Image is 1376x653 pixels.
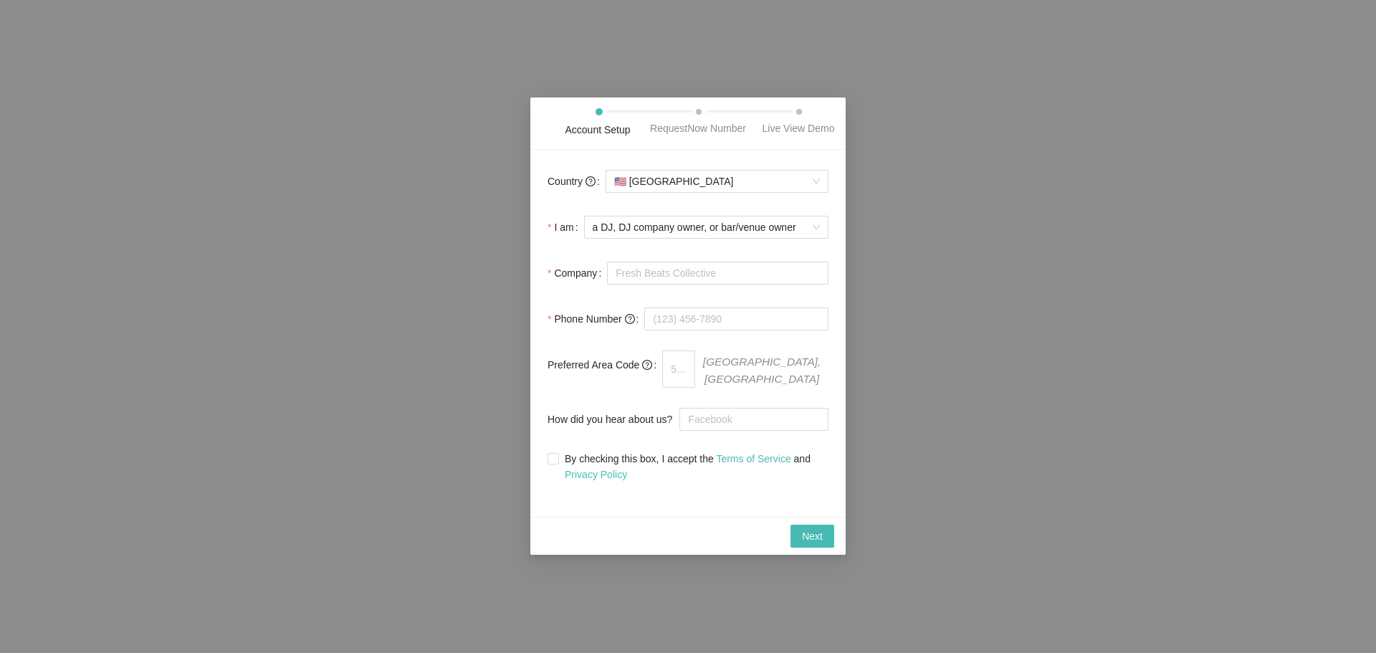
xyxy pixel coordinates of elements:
[662,351,695,388] input: 510
[593,216,820,238] span: a DJ, DJ company owner, or bar/venue owner
[625,314,635,324] span: question-circle
[614,171,820,192] span: [GEOGRAPHIC_DATA]
[586,176,596,186] span: question-circle
[565,470,627,481] a: Privacy Policy
[716,454,790,465] a: Terms of Service
[802,529,823,545] span: Next
[607,262,828,285] input: Company
[548,213,584,242] label: I am
[559,452,828,483] span: By checking this box, I accept the and
[642,360,652,370] span: question-circle
[548,406,679,434] label: How did you hear about us?
[644,308,828,330] input: (123) 456-7890
[548,259,607,287] label: Company
[554,311,634,327] span: Phone Number
[614,176,626,187] span: 🇺🇸
[695,351,828,388] span: [GEOGRAPHIC_DATA], [GEOGRAPHIC_DATA]
[548,173,596,189] span: Country
[790,525,834,548] button: Next
[679,409,828,432] input: How did you hear about us?
[548,357,652,373] span: Preferred Area Code
[763,120,835,136] div: Live View Demo
[565,122,630,138] div: Account Setup
[650,120,746,136] div: RequestNow Number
